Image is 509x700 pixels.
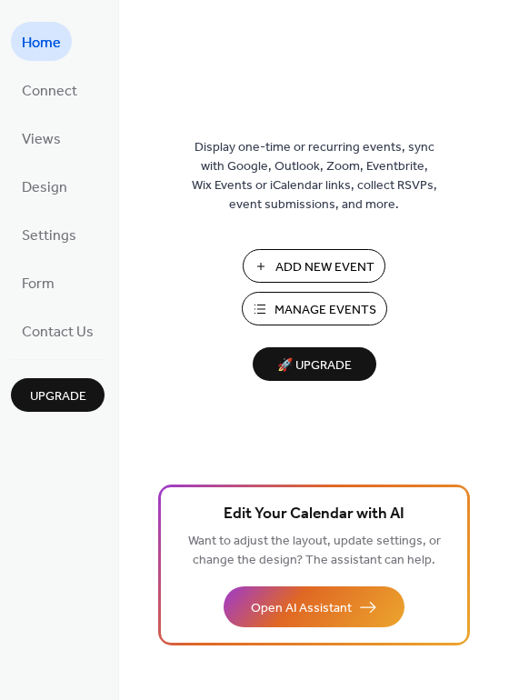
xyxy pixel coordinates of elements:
[251,599,352,618] span: Open AI Assistant
[274,301,376,320] span: Manage Events
[192,138,437,215] span: Display one-time or recurring events, sync with Google, Outlook, Zoom, Eventbrite, Wix Events or ...
[188,529,441,573] span: Want to adjust the layout, update settings, or change the design? The assistant can help.
[22,318,94,346] span: Contact Us
[264,354,365,378] span: 🚀 Upgrade
[11,70,88,109] a: Connect
[11,166,78,205] a: Design
[30,387,86,406] span: Upgrade
[22,270,55,298] span: Form
[11,22,72,61] a: Home
[11,118,72,157] a: Views
[22,125,61,154] span: Views
[242,292,387,325] button: Manage Events
[11,378,105,412] button: Upgrade
[243,249,385,283] button: Add New Event
[11,215,87,254] a: Settings
[224,502,404,527] span: Edit Your Calendar with AI
[253,347,376,381] button: 🚀 Upgrade
[11,263,65,302] a: Form
[224,586,404,627] button: Open AI Assistant
[22,174,67,202] span: Design
[22,77,77,105] span: Connect
[22,222,76,250] span: Settings
[11,311,105,350] a: Contact Us
[275,258,374,277] span: Add New Event
[22,29,61,57] span: Home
